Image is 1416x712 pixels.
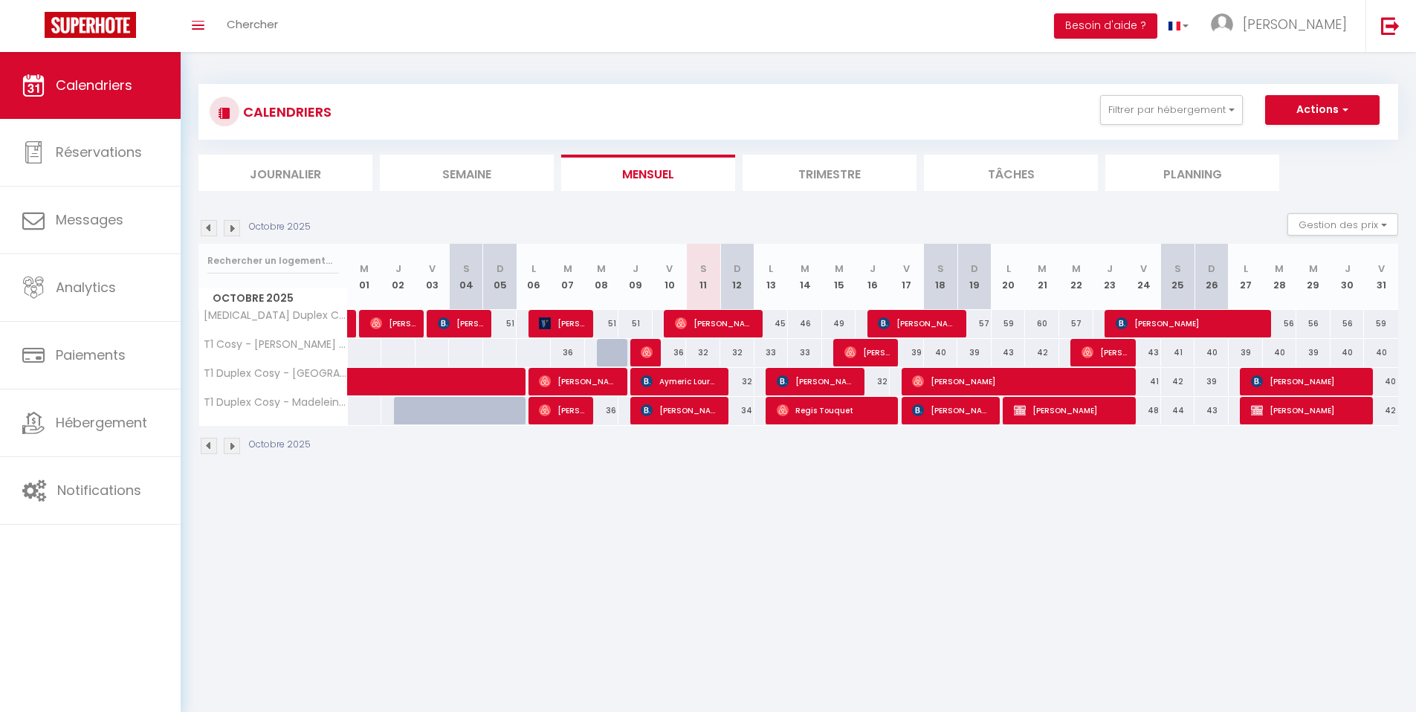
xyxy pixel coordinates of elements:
[1381,16,1400,35] img: logout
[585,397,619,424] div: 36
[1331,310,1365,337] div: 56
[201,339,350,350] span: T1 Cosy - [PERSON_NAME] - Netflix
[1194,368,1229,395] div: 39
[700,262,707,276] abbr: S
[1345,262,1351,276] abbr: J
[1194,339,1229,366] div: 40
[1014,396,1128,424] span: [PERSON_NAME]
[801,262,809,276] abbr: M
[249,220,311,234] p: Octobre 2025
[1127,368,1161,395] div: 41
[754,244,789,310] th: 13
[890,244,924,310] th: 17
[1174,262,1181,276] abbr: S
[686,244,720,310] th: 11
[1296,339,1331,366] div: 39
[1072,262,1081,276] abbr: M
[743,155,916,191] li: Trimestre
[348,244,382,310] th: 01
[239,95,332,129] h3: CALENDRIERS
[754,310,789,337] div: 45
[438,309,483,337] span: [PERSON_NAME]
[1251,367,1365,395] span: [PERSON_NAME]
[561,155,735,191] li: Mensuel
[1331,339,1365,366] div: 40
[822,244,856,310] th: 15
[1038,262,1047,276] abbr: M
[720,339,754,366] div: 32
[788,244,822,310] th: 14
[56,143,142,161] span: Réservations
[822,310,856,337] div: 49
[201,397,350,408] span: T1 Duplex Cosy - Madeleine - Netflix
[1127,244,1161,310] th: 24
[563,262,572,276] abbr: M
[429,262,436,276] abbr: V
[844,338,890,366] span: [PERSON_NAME][EMAIL_ADDRESS][DOMAIN_NAME]
[720,244,754,310] th: 12
[1161,368,1195,395] div: 42
[551,339,585,366] div: 36
[597,262,606,276] abbr: M
[1194,244,1229,310] th: 26
[903,262,910,276] abbr: V
[1296,310,1331,337] div: 56
[1263,339,1297,366] div: 40
[992,244,1026,310] th: 20
[1127,339,1161,366] div: 43
[992,310,1026,337] div: 59
[56,346,126,364] span: Paiements
[1059,310,1093,337] div: 57
[971,262,978,276] abbr: D
[653,244,687,310] th: 10
[1127,397,1161,424] div: 48
[1364,397,1398,424] div: 42
[483,310,517,337] div: 51
[788,310,822,337] div: 46
[539,396,584,424] span: [PERSON_NAME]
[1378,262,1385,276] abbr: V
[641,338,652,366] span: [PERSON_NAME]
[1025,339,1059,366] div: 42
[924,155,1098,191] li: Tâches
[57,481,141,499] span: Notifications
[1116,309,1264,337] span: [PERSON_NAME]
[937,262,944,276] abbr: S
[666,262,673,276] abbr: V
[992,339,1026,366] div: 43
[1105,155,1279,191] li: Planning
[1082,338,1127,366] span: [PERSON_NAME]
[381,244,416,310] th: 02
[56,413,147,432] span: Hébergement
[1364,339,1398,366] div: 40
[1364,244,1398,310] th: 31
[539,367,618,395] span: [PERSON_NAME]
[1229,339,1263,366] div: 39
[633,262,639,276] abbr: J
[449,244,483,310] th: 04
[957,339,992,366] div: 39
[1287,213,1398,236] button: Gestion des prix
[207,247,339,274] input: Rechercher un logement...
[924,339,958,366] div: 40
[395,262,401,276] abbr: J
[912,396,992,424] span: [PERSON_NAME]
[201,310,350,321] span: [MEDICAL_DATA] Duplex Cosy - [GEOGRAPHIC_DATA] - Netflix - Terrasse
[1006,262,1011,276] abbr: L
[653,339,687,366] div: 36
[249,438,311,452] p: Octobre 2025
[1211,13,1233,36] img: ...
[201,368,350,379] span: T1 Duplex Cosy - [GEOGRAPHIC_DATA] - Netflix
[416,244,450,310] th: 03
[1059,244,1093,310] th: 22
[531,262,536,276] abbr: L
[734,262,741,276] abbr: D
[754,339,789,366] div: 33
[769,262,773,276] abbr: L
[497,262,504,276] abbr: D
[1275,262,1284,276] abbr: M
[878,309,957,337] span: [PERSON_NAME]
[720,397,754,424] div: 34
[1054,13,1157,39] button: Besoin d'aide ?
[1229,244,1263,310] th: 27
